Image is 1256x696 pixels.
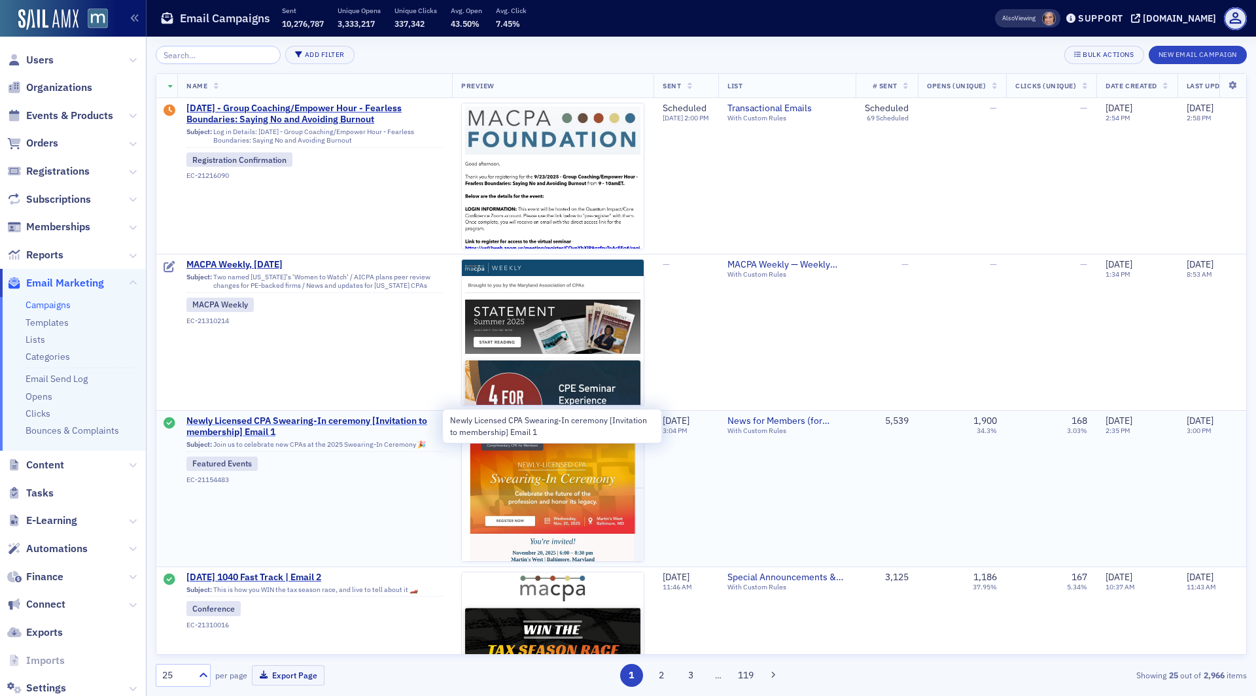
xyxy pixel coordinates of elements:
[7,109,113,123] a: Events & Products
[7,80,92,95] a: Organizations
[26,486,54,500] span: Tasks
[7,653,65,668] a: Imports
[1067,426,1087,435] div: 3.03%
[1080,258,1087,270] span: —
[186,103,443,126] a: [DATE] - Group Coaching/Empower Hour - Fearless Boundaries: Saying No and Avoiding Burnout
[461,81,495,90] span: Preview
[1106,258,1132,270] span: [DATE]
[496,6,527,15] p: Avg. Click
[186,457,258,471] div: Featured Events
[186,128,212,145] span: Subject:
[186,476,443,484] div: EC-21154483
[901,258,909,270] span: —
[252,665,324,686] button: Export Page
[1106,81,1157,90] span: Date Created
[186,171,443,180] div: EC-21216090
[1224,7,1247,30] span: Profile
[709,669,727,681] span: …
[7,681,66,695] a: Settings
[156,46,281,64] input: Search…
[186,572,443,583] a: [DATE] 1040 Fast Track | Email 2
[663,571,689,583] span: [DATE]
[1002,14,1015,22] div: Also
[7,458,64,472] a: Content
[1201,669,1227,681] strong: 2,966
[727,415,846,427] a: News for Members (for members only)
[7,597,65,612] a: Connect
[26,220,90,234] span: Memberships
[892,669,1247,681] div: Showing out of items
[620,664,643,687] button: 1
[442,409,662,444] div: Newly Licensed CPA Swearing-In ceremony [Invitation to membership] Email 1
[451,18,480,29] span: 43.50%
[26,192,91,207] span: Subscriptions
[1002,14,1036,23] span: Viewing
[26,542,88,556] span: Automations
[1106,270,1130,279] time: 1:34 PM
[1187,81,1238,90] span: Last Updated
[162,669,191,682] div: 25
[186,259,443,271] a: MACPA Weekly, [DATE]
[26,597,65,612] span: Connect
[26,317,69,328] a: Templates
[26,299,71,311] a: Campaigns
[680,664,703,687] button: 3
[186,81,207,90] span: Name
[7,220,90,234] a: Memberships
[650,664,672,687] button: 2
[1149,46,1247,64] button: New Email Campaign
[462,103,644,504] img: email-preview-2967.jpeg
[663,81,681,90] span: Sent
[186,128,443,148] div: Log in Details: [DATE] - Group Coaching/Empower Hour - Fearless Boundaries: Saying No and Avoidin...
[26,681,66,695] span: Settings
[1131,14,1221,23] button: [DOMAIN_NAME]
[186,585,443,597] div: This is how you WIN the tax season race, and live to tell about it 🏎️
[26,164,90,179] span: Registrations
[186,152,292,167] div: Registration Confirmation
[282,6,324,15] p: Sent
[7,276,104,290] a: Email Marketing
[26,570,63,584] span: Finance
[26,425,119,436] a: Bounces & Complaints
[186,298,254,312] div: MACPA Weekly
[26,513,77,528] span: E-Learning
[663,415,689,426] span: [DATE]
[873,81,898,90] span: # Sent
[285,46,355,64] button: Add Filter
[7,53,54,67] a: Users
[973,572,997,583] div: 1,186
[1187,571,1213,583] span: [DATE]
[215,669,247,681] label: per page
[26,391,52,402] a: Opens
[727,114,846,122] div: With Custom Rules
[867,114,909,122] div: 69 Scheduled
[26,248,63,262] span: Reports
[1067,583,1087,591] div: 5.34%
[663,258,670,270] span: —
[451,6,482,15] p: Avg. Open
[1106,571,1132,583] span: [DATE]
[164,417,175,430] div: Sent
[7,164,90,179] a: Registrations
[7,542,88,556] a: Automations
[186,273,443,293] div: Two named [US_STATE]'s 'Women to Watch' / AICPA plans peer review changes for PE-backed firms / N...
[7,136,58,150] a: Orders
[164,105,175,118] div: Draft
[26,625,63,640] span: Exports
[684,113,709,122] span: 2:00 PM
[1106,102,1132,114] span: [DATE]
[186,415,443,438] a: Newly Licensed CPA Swearing-In ceremony [Invitation to membership] Email 1
[18,9,78,30] a: SailAMX
[26,80,92,95] span: Organizations
[1015,81,1076,90] span: Clicks (Unique)
[186,601,241,616] div: Conference
[186,621,443,629] div: EC-21310016
[727,270,846,279] div: With Custom Rules
[78,9,108,31] a: View Homepage
[7,486,54,500] a: Tasks
[973,583,997,591] div: 37.95%
[973,415,997,427] div: 1,900
[1187,258,1213,270] span: [DATE]
[1064,46,1143,64] button: Bulk Actions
